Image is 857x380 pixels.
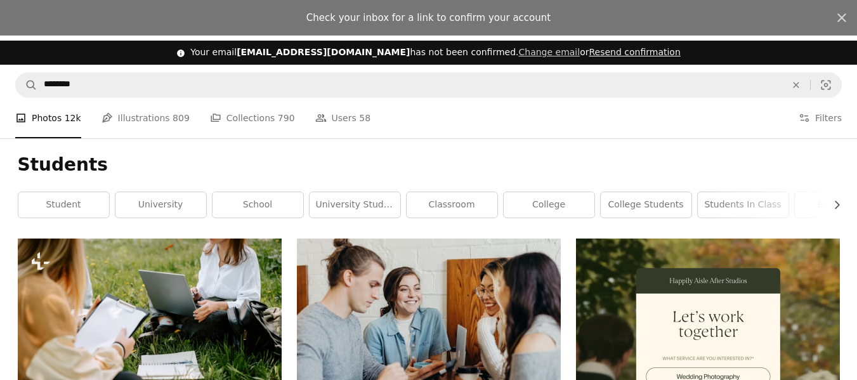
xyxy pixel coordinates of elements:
h1: Students [18,154,840,176]
span: [EMAIL_ADDRESS][DOMAIN_NAME] [237,47,410,57]
span: 790 [278,111,295,125]
a: college [504,192,594,218]
a: university students [310,192,400,218]
button: Clear [782,73,810,97]
a: college students [601,192,691,218]
a: Illustrations 809 [101,98,190,138]
span: 58 [359,111,370,125]
span: or [518,47,680,57]
a: Change email [518,47,580,57]
a: two women sitting in the grass using laptops [18,320,282,332]
button: Search Unsplash [16,73,37,97]
div: Your email has not been confirmed. [190,46,681,59]
a: student [18,192,109,218]
span: 809 [173,111,190,125]
button: scroll list to the right [825,192,840,218]
button: Resend confirmation [589,46,680,59]
a: university [115,192,206,218]
a: students in class [698,192,788,218]
button: Visual search [811,73,841,97]
a: school [213,192,303,218]
form: Find visuals sitewide [15,72,842,98]
a: Users 58 [315,98,371,138]
a: classroom [407,192,497,218]
a: Collections 790 [210,98,295,138]
a: A group of friends at a coffee shop [297,320,561,332]
p: Check your inbox for a link to confirm your account [306,10,551,25]
button: Filters [799,98,842,138]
